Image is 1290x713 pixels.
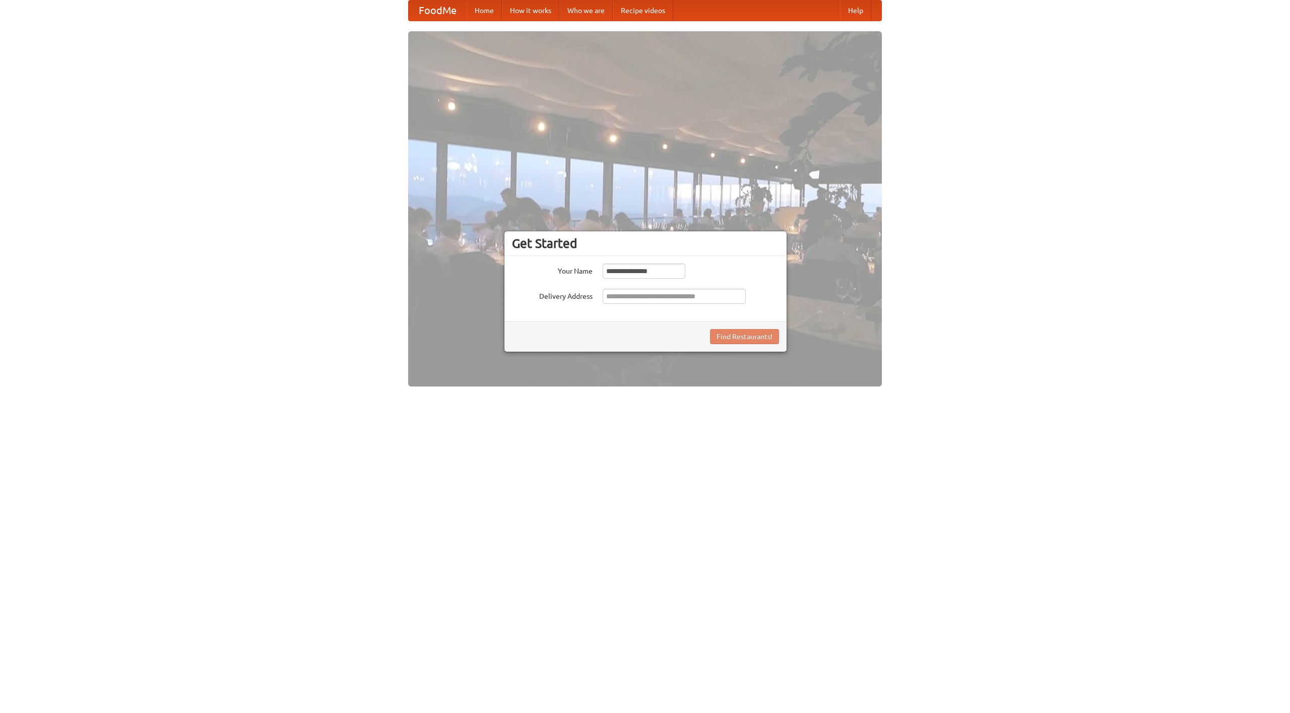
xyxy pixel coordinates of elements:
a: Home [467,1,502,21]
button: Find Restaurants! [710,329,779,344]
a: Who we are [559,1,613,21]
a: Recipe videos [613,1,673,21]
label: Delivery Address [512,289,593,301]
h3: Get Started [512,236,779,251]
a: FoodMe [409,1,467,21]
label: Your Name [512,264,593,276]
a: Help [840,1,871,21]
a: How it works [502,1,559,21]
